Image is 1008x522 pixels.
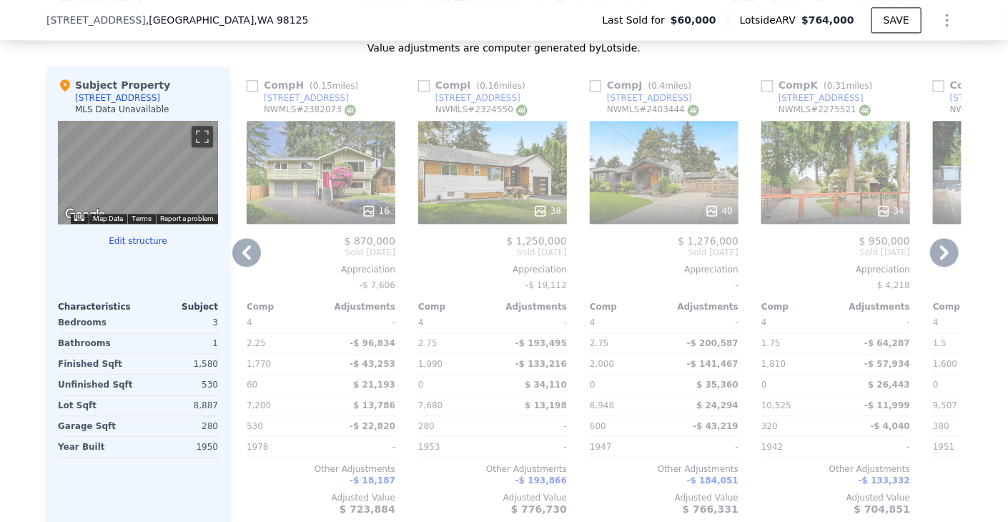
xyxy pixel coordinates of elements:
span: 320 [761,421,778,431]
span: -$ 133,332 [859,476,910,486]
div: Comp [590,301,664,312]
span: 0.15 [313,81,332,91]
div: Appreciation [418,264,567,275]
div: NWMLS # 2275521 [779,104,871,116]
span: ( miles) [304,81,364,91]
span: $ 4,218 [877,280,910,290]
div: Street View [58,121,218,224]
div: - [590,275,738,295]
span: $ 26,443 [868,380,910,390]
div: 34 [876,204,904,218]
div: Year Built [58,437,135,457]
div: Garage Sqft [58,416,135,436]
a: Terms (opens in new tab) [132,215,152,222]
button: Keyboard shortcuts [74,215,84,221]
div: Value adjustments are computer generated by Lotside . [46,41,962,55]
span: 4 [418,317,424,328]
span: 4 [761,317,767,328]
span: , [GEOGRAPHIC_DATA] [146,13,309,27]
div: 16 [362,204,390,218]
span: $ 723,884 [340,503,395,515]
div: Appreciation [761,264,910,275]
button: SAVE [871,7,921,33]
span: 6,948 [590,400,614,410]
span: Sold [DATE] [247,247,395,258]
span: 0.16 [480,81,499,91]
div: Comp K [761,78,878,92]
button: Map Data [93,214,123,224]
span: 1,810 [761,359,786,369]
div: - [839,437,910,457]
div: Subject [138,301,218,312]
div: - [495,437,567,457]
div: 1951 [933,437,1004,457]
div: NWMLS # 2403444 [607,104,699,116]
span: $ 1,250,000 [506,235,567,247]
span: Last Sold for [602,13,671,27]
div: [STREET_ADDRESS] [607,92,692,104]
span: 380 [933,421,949,431]
span: 1,770 [247,359,271,369]
span: -$ 193,495 [515,338,567,348]
a: [STREET_ADDRESS] [761,92,864,104]
img: NWMLS Logo [516,104,528,116]
span: -$ 4,040 [871,421,910,431]
div: [STREET_ADDRESS] [435,92,520,104]
div: - [495,312,567,333]
span: 0 [418,380,424,390]
div: Adjusted Value [247,492,395,503]
div: - [324,312,395,333]
div: Adjustments [664,301,738,312]
span: $ 13,198 [525,400,567,410]
span: 0 [761,380,767,390]
div: 1,580 [141,354,218,374]
span: 7,200 [247,400,271,410]
span: -$ 43,219 [693,421,738,431]
div: 38 [533,204,561,218]
div: Comp H [247,78,364,92]
span: 2,000 [590,359,614,369]
img: NWMLS Logo [345,104,356,116]
div: 1978 [247,437,318,457]
span: 4 [247,317,252,328]
span: $60,000 [671,13,716,27]
div: Comp [418,301,493,312]
div: Lot Sqft [58,395,135,415]
div: NWMLS # 2324550 [435,104,528,116]
span: -$ 133,216 [515,359,567,369]
div: Unfinished Sqft [58,375,135,395]
span: 0 [933,380,939,390]
div: Appreciation [590,264,738,275]
span: -$ 22,820 [350,421,395,431]
div: Adjusted Value [418,492,567,503]
div: 1.75 [761,333,833,353]
span: $ 704,851 [854,503,910,515]
div: 1950 [141,437,218,457]
span: $ 21,193 [353,380,395,390]
div: Adjustments [836,301,910,312]
div: Appreciation [247,264,395,275]
div: 280 [141,416,218,436]
span: 10,525 [761,400,791,410]
span: $ 1,276,000 [678,235,738,247]
div: Comp J [590,78,697,92]
div: [STREET_ADDRESS] [779,92,864,104]
a: [STREET_ADDRESS] [590,92,692,104]
span: -$ 57,934 [864,359,910,369]
span: -$ 193,866 [515,476,567,486]
div: 1.5 [933,333,1004,353]
span: ( miles) [818,81,878,91]
div: Adjusted Value [761,492,910,503]
div: 2.75 [590,333,661,353]
div: Comp I [418,78,531,92]
button: Toggle fullscreen view [192,126,213,147]
span: -$ 43,253 [350,359,395,369]
div: Finished Sqft [58,354,135,374]
span: 60 [247,380,257,390]
span: -$ 7,606 [360,280,395,290]
img: Google [61,205,109,224]
div: 2.25 [247,333,318,353]
div: 3 [141,312,218,333]
span: -$ 96,834 [350,338,395,348]
img: NWMLS Logo [688,104,699,116]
